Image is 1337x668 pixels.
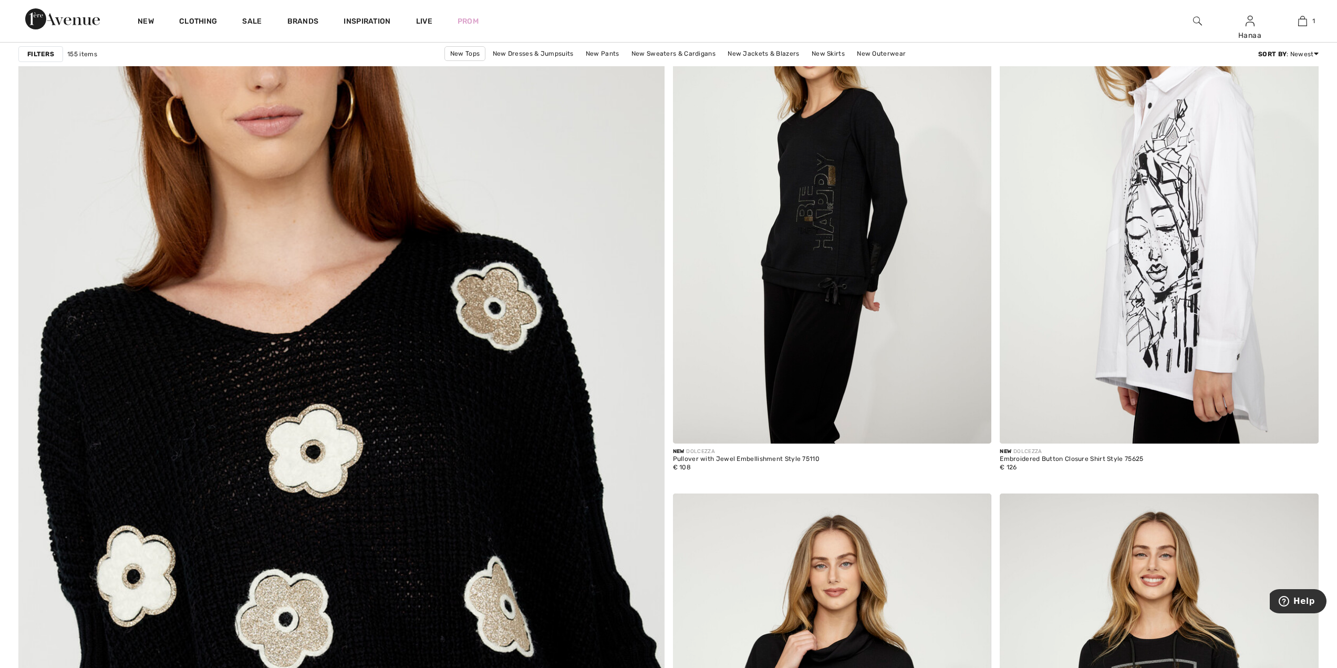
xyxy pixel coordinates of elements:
span: € 108 [673,464,691,471]
a: New Skirts [806,47,850,60]
span: Inspiration [344,17,390,28]
div: : Newest [1258,49,1319,59]
strong: Sort By [1258,50,1287,58]
div: Hanaa [1224,30,1276,41]
span: 1 [1312,16,1315,26]
img: search the website [1193,15,1202,27]
a: New Tops [444,46,485,61]
span: 155 items [67,49,97,59]
div: DOLCEZZA [1000,448,1143,456]
img: My Bag [1298,15,1307,27]
span: New [1000,448,1011,455]
a: New Pants [581,47,625,60]
img: 1ère Avenue [25,8,100,29]
img: My Info [1246,15,1255,27]
div: DOLCEZZA [673,448,820,456]
a: Brands [287,17,319,28]
a: Sign In [1246,16,1255,26]
a: New Sweaters & Cardigans [626,47,721,60]
div: Embroidered Button Closure Shirt Style 75625 [1000,456,1143,463]
a: New [138,17,154,28]
a: 1 [1277,15,1328,27]
strong: Filters [27,49,54,59]
span: € 126 [1000,464,1017,471]
a: New Dresses & Jumpsuits [488,47,579,60]
a: Live [416,16,432,27]
a: Prom [458,16,479,27]
iframe: Opens a widget where you can find more information [1270,589,1326,615]
a: Sale [242,17,262,28]
a: Clothing [179,17,217,28]
a: New Outerwear [852,47,911,60]
a: New Jackets & Blazers [722,47,804,60]
div: Pullover with Jewel Embellishment Style 75110 [673,456,820,463]
span: New [673,448,685,455]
